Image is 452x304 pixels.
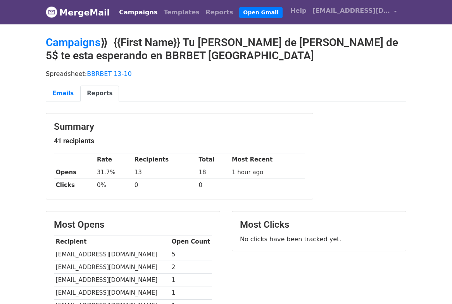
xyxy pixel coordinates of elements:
[54,274,170,287] td: [EMAIL_ADDRESS][DOMAIN_NAME]
[312,6,390,15] span: [EMAIL_ADDRESS][DOMAIN_NAME]
[54,219,212,230] h3: Most Opens
[170,261,212,274] td: 2
[197,153,230,166] th: Total
[240,235,398,243] p: No clicks have been tracked yet.
[239,7,282,18] a: Open Gmail
[87,70,132,77] a: BBRBET 13-10
[46,4,110,21] a: MergeMail
[170,248,212,261] td: 5
[240,219,398,230] h3: Most Clicks
[170,274,212,287] td: 1
[230,153,305,166] th: Most Recent
[46,36,100,49] a: Campaigns
[80,86,119,101] a: Reports
[203,5,236,20] a: Reports
[54,235,170,248] th: Recipient
[46,6,57,18] img: MergeMail logo
[230,166,305,179] td: 1 hour ago
[197,179,230,192] td: 0
[54,287,170,299] td: [EMAIL_ADDRESS][DOMAIN_NAME]
[287,3,309,19] a: Help
[54,121,305,132] h3: Summary
[133,179,197,192] td: 0
[197,166,230,179] td: 18
[95,166,133,179] td: 31.7%
[54,137,305,145] h5: 41 recipients
[160,5,202,20] a: Templates
[46,70,406,78] p: Spreadsheet:
[54,261,170,274] td: [EMAIL_ADDRESS][DOMAIN_NAME]
[170,287,212,299] td: 1
[46,86,80,101] a: Emails
[170,235,212,248] th: Open Count
[54,248,170,261] td: [EMAIL_ADDRESS][DOMAIN_NAME]
[309,3,400,21] a: [EMAIL_ADDRESS][DOMAIN_NAME]
[54,166,95,179] th: Opens
[95,153,133,166] th: Rate
[133,153,197,166] th: Recipients
[133,166,197,179] td: 13
[54,179,95,192] th: Clicks
[46,36,406,62] h2: ⟫ {{First Name}} Tu [PERSON_NAME] de [PERSON_NAME] de 5$ te esta esperando en BBRBET [GEOGRAPHIC_...
[116,5,160,20] a: Campaigns
[95,179,133,192] td: 0%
